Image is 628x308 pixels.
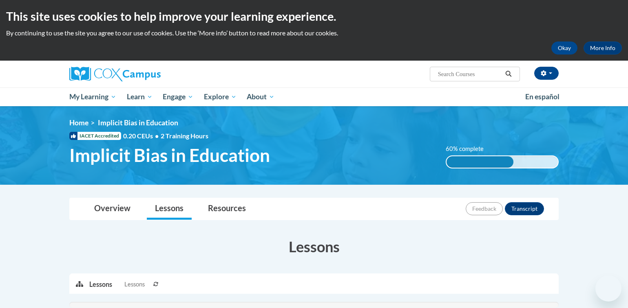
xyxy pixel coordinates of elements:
button: Search [502,69,515,79]
a: Lessons [147,198,192,220]
a: My Learning [64,87,122,106]
iframe: Button to launch messaging window [595,275,621,301]
img: Cox Campus [69,67,161,81]
a: En español [520,88,565,105]
span: Explore [204,92,237,102]
span: About [247,92,274,102]
label: 60% complete [446,144,493,153]
span: En español [525,92,559,101]
a: Explore [199,87,242,106]
p: Lessons [89,280,112,289]
h2: This site uses cookies to help improve your learning experience. [6,8,622,24]
span: Implicit Bias in Education [69,144,270,166]
button: Okay [551,42,577,55]
button: Account Settings [534,67,559,80]
span: Engage [163,92,193,102]
a: More Info [584,42,622,55]
div: 60% complete [447,156,513,168]
span: My Learning [69,92,116,102]
p: By continuing to use the site you agree to our use of cookies. Use the ‘More info’ button to read... [6,28,622,37]
a: About [242,87,280,106]
span: IACET Accredited [69,132,121,140]
span: Learn [127,92,153,102]
a: Resources [200,198,254,220]
input: Search Courses [437,69,502,79]
span: 2 Training Hours [161,132,208,140]
span: Implicit Bias in Education [98,118,178,127]
a: Overview [86,198,139,220]
button: Feedback [466,202,503,215]
a: Cox Campus [69,67,224,81]
a: Engage [157,87,199,106]
h3: Lessons [69,236,559,257]
span: 0.20 CEUs [123,131,161,140]
a: Home [69,118,88,127]
a: Learn [122,87,158,106]
div: Main menu [57,87,571,106]
span: Lessons [124,280,145,289]
span: • [155,132,159,140]
button: Transcript [505,202,544,215]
